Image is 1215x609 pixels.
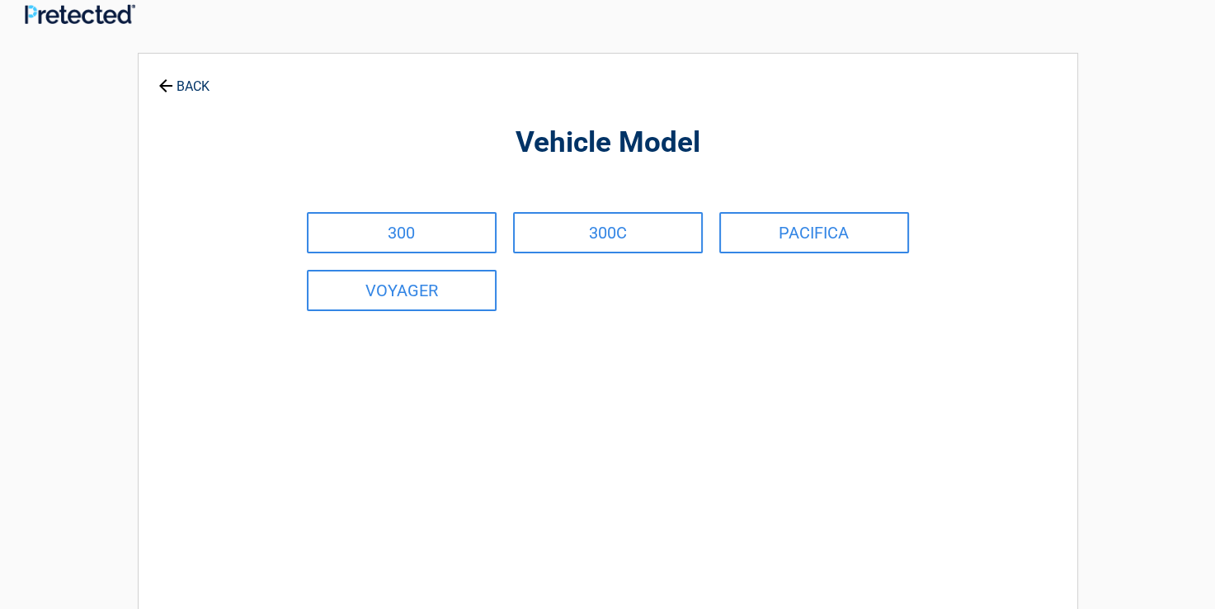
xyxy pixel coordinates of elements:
a: PACIFICA [719,212,909,253]
img: Main Logo [25,4,135,24]
h2: Vehicle Model [229,124,987,163]
a: VOYAGER [307,270,497,311]
a: BACK [155,64,213,93]
a: 300C [513,212,703,253]
a: 300 [307,212,497,253]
